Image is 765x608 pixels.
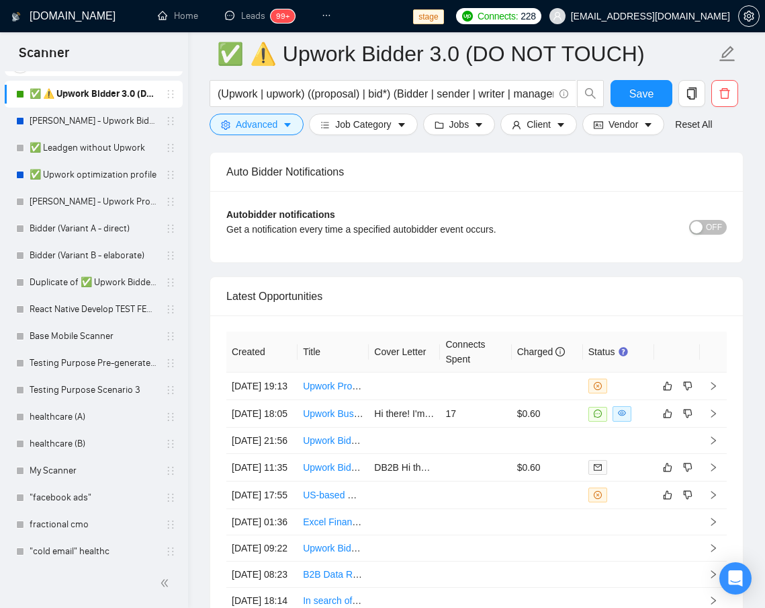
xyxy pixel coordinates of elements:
td: [DATE] 08:23 [226,562,298,588]
span: eye [618,409,626,417]
div: Tooltip anchor [617,346,629,358]
span: setting [221,120,230,130]
span: holder [165,116,176,126]
span: holder [165,277,176,288]
td: [DATE] 01:36 [226,509,298,535]
a: B2B Data Research (Team 20–100), Proof of Scale Using Professional Network Profiles Access [303,569,701,580]
span: caret-down [556,120,566,130]
span: caret-down [474,120,484,130]
td: Upwork Bidder for Creative & High-Aesthetic Design Projects [298,428,369,454]
span: holder [165,519,176,530]
span: stage [413,9,443,24]
button: dislike [680,459,696,476]
td: [DATE] 17:55 [226,482,298,509]
td: [DATE] 09:22 [226,535,298,562]
span: bars [320,120,330,130]
a: Testing Purpose Pre-generated 1 [30,350,157,377]
span: Jobs [449,117,469,132]
a: Upwork Bidder / Interview-Setter (Health IT, Web Apps, DevOps) [303,543,572,554]
span: info-circle [559,89,568,98]
th: Connects Spent [440,332,511,373]
span: holder [165,492,176,503]
a: React Native Develop TEST FEB 123 [30,296,157,323]
span: right [709,409,718,418]
div: Get a notification every time a specified autobidder event occurs. [226,222,602,237]
button: dislike [680,378,696,394]
a: Testing Purpose Scenario 3 [30,377,157,404]
button: like [660,378,676,394]
span: like [663,462,672,473]
th: Created [226,332,298,373]
td: 17 [440,400,511,428]
span: idcard [594,120,603,130]
button: userClientcaret-down [500,114,577,135]
span: right [709,543,718,553]
sup: 99+ [271,9,295,23]
span: holder [165,331,176,342]
a: [PERSON_NAME] - Upwork Proposal [30,188,157,215]
button: search [577,80,604,107]
a: fractional cmo [30,511,157,538]
span: like [663,490,672,500]
div: Latest Opportunities [226,277,727,315]
a: Upwork Bidder Needed [303,462,400,473]
div: Open Intercom Messenger [719,562,752,595]
span: Client [527,117,551,132]
td: Upwork Business Manager & Project Bidder for Agency [298,400,369,428]
th: Title [298,332,369,373]
span: caret-down [283,120,292,130]
a: Upwork Bidder for Creative & High-Aesthetic Design Projects [303,435,557,446]
span: holder [165,465,176,476]
span: right [709,570,718,579]
button: dislike [680,487,696,503]
span: holder [165,358,176,369]
span: dislike [683,381,692,391]
th: Status [583,332,654,373]
span: close-circle [594,382,602,390]
a: [PERSON_NAME] - Upwork Bidder [30,108,157,135]
span: holder [165,223,176,234]
span: message [594,410,602,418]
a: Excel Financial Modeler [303,517,403,527]
span: OFF [706,220,722,235]
span: double-left [160,576,173,590]
span: caret-down [643,120,653,130]
a: Bidder (Variant A - direct) [30,215,157,242]
span: Scanner [8,43,80,71]
a: healthcare (A) [30,404,157,430]
a: "facebook ads" [30,484,157,511]
span: Vendor [609,117,638,132]
span: Save [629,85,654,102]
a: "cold email" healthc [30,538,157,565]
td: [DATE] 19:13 [226,373,298,400]
span: close-circle [594,491,602,499]
span: right [709,517,718,527]
span: holder [165,196,176,207]
td: [DATE] 11:35 [226,454,298,482]
span: edit [719,45,736,63]
span: right [709,463,718,472]
td: [DATE] 18:05 [226,400,298,428]
td: B2B Data Research (Team 20–100), Proof of Scale Using Professional Network Profiles Access [298,562,369,588]
span: Advanced [236,117,277,132]
button: barsJob Categorycaret-down [309,114,417,135]
div: Auto Bidder Notifications [226,153,727,191]
span: Connects: [478,9,518,24]
button: settingAdvancedcaret-down [210,114,304,135]
span: holder [165,412,176,422]
span: right [709,596,718,605]
button: folderJobscaret-down [423,114,496,135]
span: dislike [683,462,692,473]
button: like [660,459,676,476]
img: upwork-logo.png [462,11,473,22]
a: Base Mobile Scanner [30,323,157,350]
span: like [663,381,672,391]
a: Upwork Proposal and Bid Writer Needed [303,381,472,391]
span: setting [739,11,759,22]
a: Upwork Business Manager & Project Bidder for Agency [303,408,533,419]
a: Bidder (Variant B - elaborate) [30,242,157,269]
td: Upwork Bidder / Interview-Setter (Health IT, Web Apps, DevOps) [298,535,369,562]
button: copy [678,80,705,107]
td: Upwork Bidder Needed [298,454,369,482]
img: logo [11,6,21,28]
